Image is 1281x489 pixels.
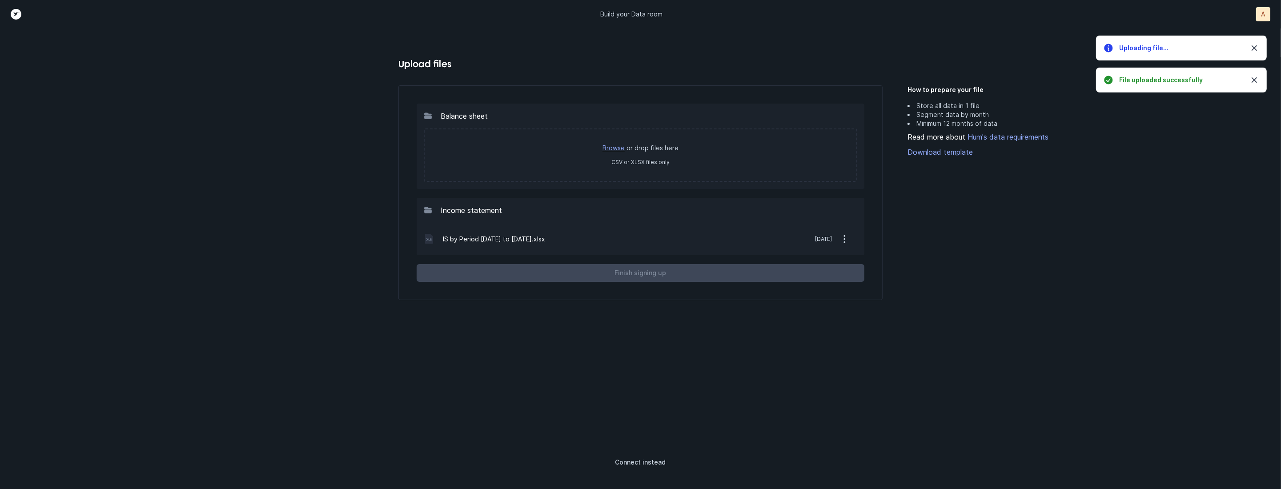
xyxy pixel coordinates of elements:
[1119,76,1242,84] h5: File uploaded successfully
[908,119,1174,128] li: Minimum 12 months of data
[443,234,545,244] p: IS by Period [DATE] to [DATE].xlsx
[602,144,625,152] a: Browse
[908,85,1174,94] h5: How to prepare your file
[441,111,488,121] p: Balance sheet
[614,268,666,278] p: Finish signing up
[416,453,864,471] button: Connect instead
[908,147,1174,157] a: Download template
[1119,44,1242,52] h5: Uploading file...
[908,101,1174,110] li: Store all data in 1 file
[434,144,847,152] p: or drop files here
[965,132,1049,141] a: Hum's data requirements
[611,159,670,165] label: CSV or XLSX files only
[1261,10,1265,19] p: A
[908,110,1174,119] li: Segment data by month
[398,57,882,71] h4: Upload files
[615,457,666,468] p: Connect instead
[417,264,864,282] button: Finish signing up
[1256,7,1270,21] button: A
[441,205,502,216] p: Income statement
[815,236,832,243] p: [DATE]
[908,132,1174,142] div: Read more about
[601,10,663,19] p: Build your Data room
